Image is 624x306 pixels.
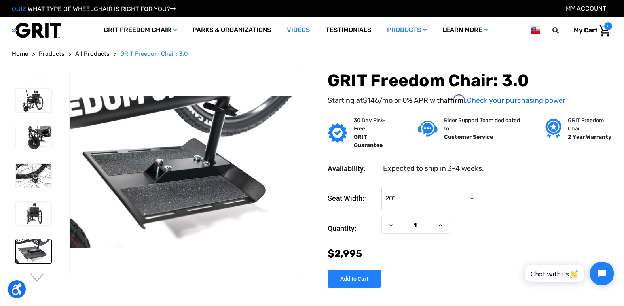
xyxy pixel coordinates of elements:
[16,202,51,225] img: GRIT Freedom Chair: 3.0
[75,50,110,57] span: All Products
[328,270,381,288] input: Add to Cart
[328,94,612,106] p: Starting at /mo or 0% APR with .
[318,17,379,43] a: Testimonials
[599,25,610,37] img: Cart
[574,26,597,34] span: My Cart
[12,22,61,38] img: GRIT All-Terrain Wheelchair and Mobility Equipment
[12,5,28,13] span: QUIZ:
[467,96,565,105] a: Check your purchasing power - Learn more about Affirm Financing (opens in modal)
[75,49,110,59] a: All Products
[379,17,434,43] a: Products
[444,116,521,133] p: Rider Support Team dedicated to
[354,116,394,133] p: 30 Day Risk-Free
[279,17,318,43] a: Videos
[29,74,46,84] button: Go to slide 3 of 3
[354,134,383,149] strong: GRIT Guarantee
[328,217,377,240] label: Quantity:
[12,49,612,59] nav: Breadcrumb
[12,50,28,57] span: Home
[568,134,611,140] strong: 2 Year Warranty
[120,49,188,59] a: GRIT Freedom Chair: 3.0
[120,50,188,57] span: GRIT Freedom Chair: 3.0
[516,255,620,292] iframe: Tidio Chat
[531,25,540,35] img: us.png
[12,5,176,13] a: QUIZ:WHAT TYPE OF WHEELCHAIR IS RIGHT FOR YOU?
[16,89,51,112] img: GRIT Freedom Chair: 3.0
[328,123,347,143] img: GRIT Guarantee
[328,71,612,91] h1: GRIT Freedom Chair: 3.0
[444,134,493,140] strong: Customer Service
[39,50,64,57] span: Products
[328,163,377,174] dt: Availability:
[16,164,51,187] img: GRIT Freedom Chair: 3.0
[604,22,612,30] span: 0
[12,49,28,59] a: Home
[70,96,298,249] img: GRIT Freedom Chair: 3.0
[39,49,64,59] a: Products
[568,116,615,133] p: GRIT Freedom Chair
[328,187,377,211] label: Seat Width:
[418,121,438,137] img: Customer service
[328,248,362,259] span: $2,995
[185,17,279,43] a: Parks & Organizations
[96,17,185,43] a: GRIT Freedom Chair
[363,96,379,105] span: $146
[16,126,51,150] img: GRIT Freedom Chair: 3.0
[383,163,484,174] dd: Expected to ship in 3-4 weeks.
[556,22,568,39] input: Search
[29,273,46,283] button: Go to slide 2 of 3
[566,5,606,12] a: Account
[444,94,465,103] span: Affirm
[568,22,612,39] a: Cart with 0 items
[434,17,496,43] a: Learn More
[545,119,561,138] img: Grit freedom
[16,239,51,263] img: GRIT Freedom Chair: 3.0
